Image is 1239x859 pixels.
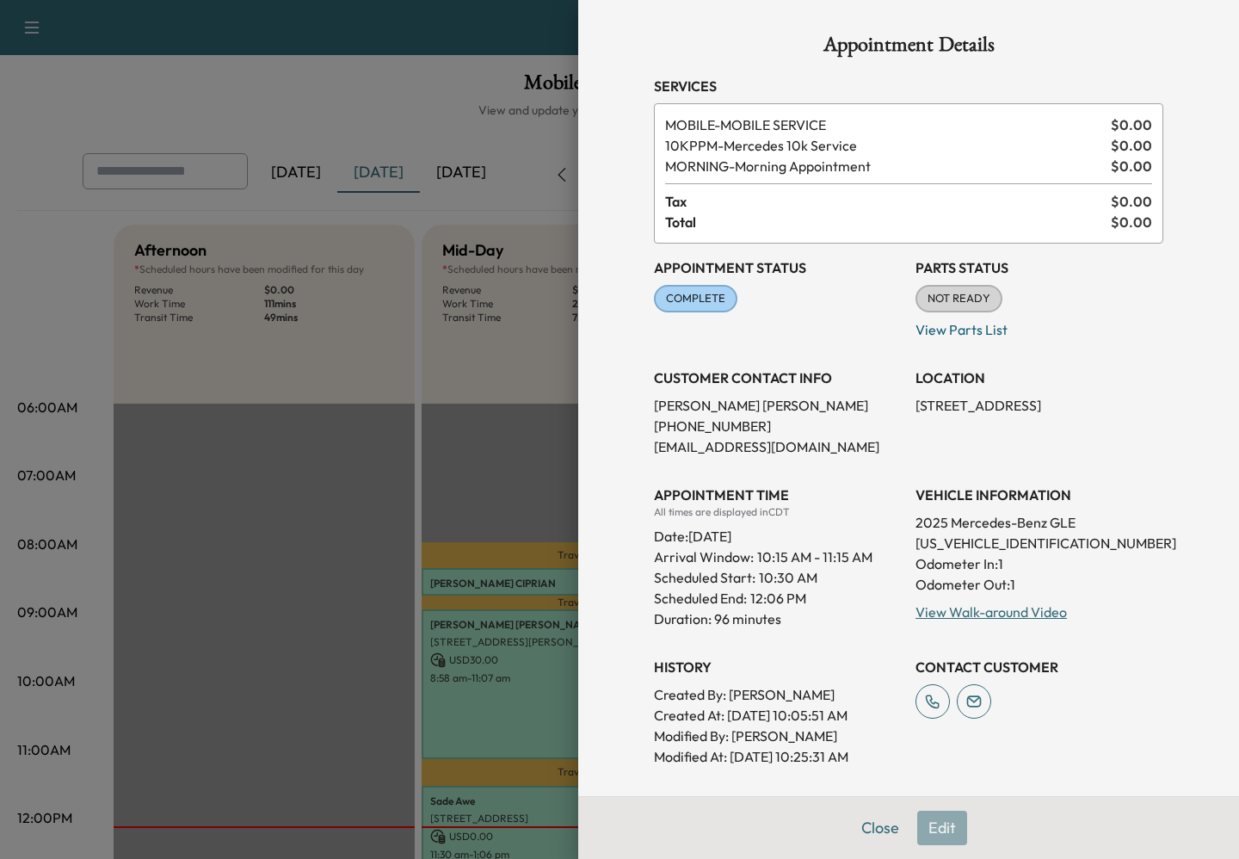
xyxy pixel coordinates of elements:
p: Scheduled Start: [654,567,755,588]
p: 10:30 AM [759,567,817,588]
h3: Parts Status [915,257,1163,278]
p: Duration: 96 minutes [654,609,902,629]
p: 2025 Mercedes-Benz GLE [915,512,1163,533]
span: 10:15 AM - 11:15 AM [757,547,872,567]
p: [STREET_ADDRESS] [915,395,1163,416]
h3: Appointment Status [654,257,902,278]
h1: Appointment Details [654,34,1163,62]
div: All times are displayed in CDT [654,505,902,519]
p: Modified By : [PERSON_NAME] [654,726,902,746]
p: Modified At : [DATE] 10:25:31 AM [654,746,902,767]
span: NOT READY [917,290,1001,307]
p: Scheduled End: [654,588,747,609]
h3: Services [654,76,1163,96]
span: Morning Appointment [665,156,1104,176]
h3: CUSTOMER CONTACT INFO [654,368,902,388]
div: Date: [DATE] [654,519,902,547]
span: COMPLETE [656,290,736,307]
p: Odometer In: 1 [915,553,1163,574]
h3: LOCATION [915,368,1163,388]
span: $ 0.00 [1111,212,1152,232]
h3: NOTES [654,794,1163,815]
a: View Walk-around Video [915,603,1067,621]
h3: VEHICLE INFORMATION [915,485,1163,505]
span: MOBILE SERVICE [665,114,1104,135]
span: Total [665,212,1111,232]
span: $ 0.00 [1111,114,1152,135]
span: $ 0.00 [1111,156,1152,176]
p: [PHONE_NUMBER] [654,416,902,436]
h3: APPOINTMENT TIME [654,485,902,505]
p: [PERSON_NAME] [PERSON_NAME] [654,395,902,416]
p: [EMAIL_ADDRESS][DOMAIN_NAME] [654,436,902,457]
p: Arrival Window: [654,547,902,567]
span: $ 0.00 [1111,191,1152,212]
p: Odometer Out: 1 [915,574,1163,595]
p: 12:06 PM [750,588,806,609]
span: $ 0.00 [1111,135,1152,156]
h3: CONTACT CUSTOMER [915,657,1163,677]
span: Mercedes 10k Service [665,135,1104,156]
p: View Parts List [915,312,1163,340]
button: Close [850,811,910,845]
h3: History [654,657,902,677]
p: Created By : [PERSON_NAME] [654,684,902,705]
p: Created At : [DATE] 10:05:51 AM [654,705,902,726]
span: Tax [665,191,1111,212]
p: [US_VEHICLE_IDENTIFICATION_NUMBER] [915,533,1163,553]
